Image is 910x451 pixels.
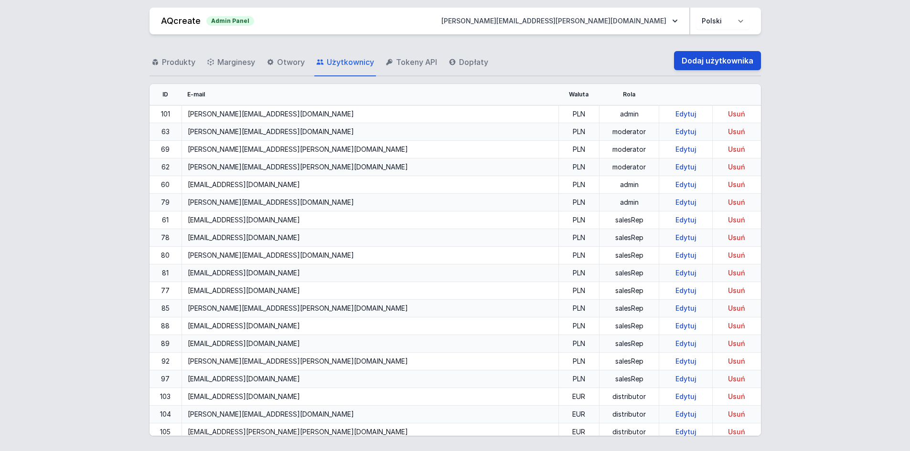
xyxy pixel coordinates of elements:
td: PLN [558,194,600,211]
td: 89 [150,335,182,353]
a: Edytuj [672,410,700,418]
button: Usuń [718,268,755,278]
td: PLN [558,370,600,388]
th: Rola [600,84,659,105]
td: distributor [600,406,659,423]
td: [PERSON_NAME][EMAIL_ADDRESS][DOMAIN_NAME] [182,105,558,123]
a: Tokeny API [384,49,439,76]
td: 78 [150,229,182,247]
td: salesRep [600,300,659,317]
td: PLN [558,158,600,176]
td: [EMAIL_ADDRESS][DOMAIN_NAME] [182,229,558,247]
a: Edytuj [672,286,700,294]
td: PLN [558,264,600,282]
td: PLN [558,300,600,317]
button: Usuń [718,162,755,172]
td: 97 [150,370,182,388]
td: 60 [150,176,182,194]
a: Dopłaty [447,49,490,76]
td: 63 [150,123,182,141]
a: Otwory [265,49,307,76]
td: admin [600,194,659,211]
td: 81 [150,264,182,282]
td: salesRep [600,229,659,247]
td: 105 [150,423,182,441]
td: distributor [600,388,659,406]
a: Edytuj [672,110,700,118]
td: [PERSON_NAME][EMAIL_ADDRESS][DOMAIN_NAME] [182,406,558,423]
a: Edytuj [672,357,700,365]
td: [EMAIL_ADDRESS][DOMAIN_NAME] [182,370,558,388]
button: Usuń [718,409,755,419]
span: Marginesy [217,56,255,68]
td: moderator [600,141,659,158]
button: Usuń [718,339,755,348]
select: Wybierz język [696,12,749,30]
button: Usuń [718,357,755,366]
a: Edytuj [672,198,700,206]
a: Marginesy [205,49,257,76]
td: 104 [150,406,182,423]
td: EUR [558,423,600,441]
td: PLN [558,123,600,141]
td: 62 [150,158,182,176]
td: PLN [558,335,600,353]
span: Produkty [162,56,195,68]
td: [EMAIL_ADDRESS][DOMAIN_NAME] [182,335,558,353]
th: E-mail [182,84,558,105]
td: EUR [558,406,600,423]
a: Edytuj [672,392,700,400]
td: [PERSON_NAME][EMAIL_ADDRESS][DOMAIN_NAME] [182,123,558,141]
td: [EMAIL_ADDRESS][DOMAIN_NAME] [182,176,558,194]
a: Edytuj [672,216,700,224]
a: Edytuj [672,180,700,189]
a: Produkty [150,49,197,76]
td: 61 [150,211,182,229]
td: 101 [150,105,182,123]
a: Edytuj [672,339,700,347]
td: salesRep [600,247,659,264]
a: Edytuj [672,269,700,277]
td: salesRep [600,335,659,353]
td: [PERSON_NAME][EMAIL_ADDRESS][DOMAIN_NAME] [182,194,558,211]
td: PLN [558,105,600,123]
td: admin [600,176,659,194]
td: PLN [558,176,600,194]
button: Usuń [718,374,755,384]
button: Usuń [718,251,755,260]
td: PLN [558,229,600,247]
td: 92 [150,353,182,370]
td: 80 [150,247,182,264]
a: Edytuj [672,322,700,330]
td: [EMAIL_ADDRESS][DOMAIN_NAME] [182,211,558,229]
td: [EMAIL_ADDRESS][DOMAIN_NAME] [182,317,558,335]
td: [PERSON_NAME][EMAIL_ADDRESS][PERSON_NAME][DOMAIN_NAME] [182,158,558,176]
button: Usuń [718,109,755,119]
a: Edytuj [672,428,700,436]
button: Usuń [718,392,755,401]
td: salesRep [600,264,659,282]
td: [EMAIL_ADDRESS][DOMAIN_NAME] [182,388,558,406]
p: Admin Panel [206,16,254,26]
span: Dopłaty [459,56,488,68]
span: Użytkownicy [327,56,374,68]
td: [EMAIL_ADDRESS][PERSON_NAME][PERSON_NAME][DOMAIN_NAME] [182,423,558,441]
td: moderator [600,158,659,176]
td: [PERSON_NAME][EMAIL_ADDRESS][PERSON_NAME][DOMAIN_NAME] [182,300,558,317]
span: Tokeny API [396,56,437,68]
td: 79 [150,194,182,211]
td: [EMAIL_ADDRESS][DOMAIN_NAME] [182,264,558,282]
td: PLN [558,353,600,370]
td: 88 [150,317,182,335]
a: Edytuj [672,145,700,153]
td: EUR [558,388,600,406]
td: salesRep [600,317,659,335]
td: [PERSON_NAME][EMAIL_ADDRESS][PERSON_NAME][DOMAIN_NAME] [182,353,558,370]
button: Usuń [718,427,755,437]
span: Otwory [277,56,305,68]
button: Usuń [718,198,755,207]
button: Usuń [718,233,755,242]
td: 77 [150,282,182,300]
button: Usuń [718,321,755,331]
button: [PERSON_NAME][EMAIL_ADDRESS][PERSON_NAME][DOMAIN_NAME] [434,12,685,30]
